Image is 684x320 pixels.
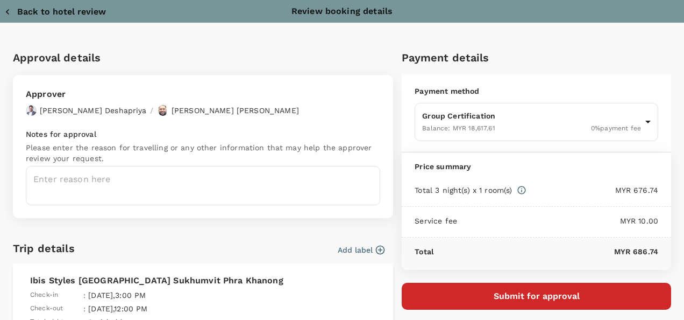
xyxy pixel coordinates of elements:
[30,290,58,301] span: Check-in
[88,303,269,314] p: [DATE] , 12:00 PM
[83,290,85,301] span: :
[415,185,512,196] p: Total 3 night(s) x 1 room(s)
[433,246,658,257] p: MYR 686.74
[457,215,658,226] p: MYR 10.00
[338,245,384,255] button: Add label
[415,103,658,141] div: Group CertificationBalance: MYR 18,617.610%payment fee
[30,274,376,287] p: Ibis Styles [GEOGRAPHIC_DATA] Sukhumvit Phra Khanong
[4,6,106,17] button: Back to hotel review
[26,105,37,116] img: avatar-67a5bcb800f47.png
[26,142,380,164] p: Please enter the reason for travelling or any other information that may help the approver review...
[415,161,658,172] p: Price summary
[13,49,393,66] h6: Approval details
[291,5,393,18] p: Review booking details
[422,124,495,132] span: Balance : MYR 18,617.61
[415,215,457,226] p: Service fee
[402,49,671,66] h6: Payment details
[26,129,380,140] p: Notes for approval
[150,105,153,116] p: /
[415,246,433,257] p: Total
[591,124,641,132] span: 0 % payment fee
[83,303,85,314] span: :
[172,105,299,116] p: [PERSON_NAME] [PERSON_NAME]
[402,283,671,310] button: Submit for approval
[422,110,641,121] p: Group Certification
[40,105,147,116] p: [PERSON_NAME] Deshapriya
[30,303,63,314] span: Check-out
[158,105,168,116] img: avatar-67b4218f54620.jpeg
[13,240,75,257] h6: Trip details
[415,86,658,96] p: Payment method
[88,290,269,301] p: [DATE] , 3:00 PM
[526,185,658,196] p: MYR 676.74
[26,88,299,101] p: Approver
